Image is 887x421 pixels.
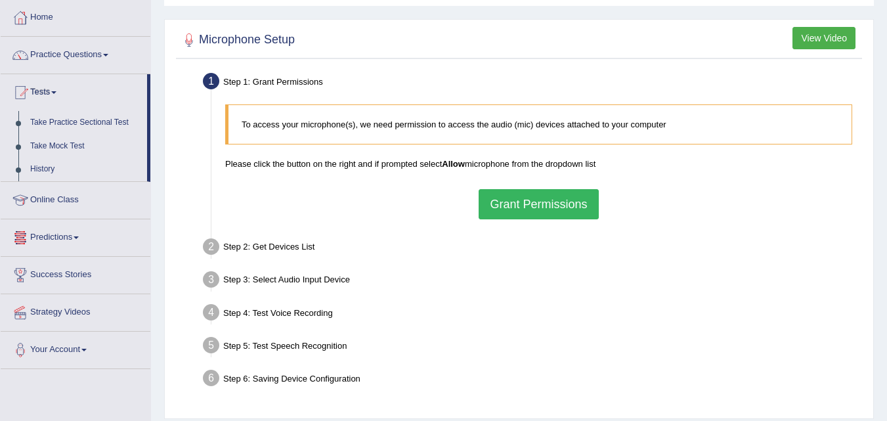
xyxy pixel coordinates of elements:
div: Step 5: Test Speech Recognition [197,333,867,362]
div: Step 3: Select Audio Input Device [197,267,867,296]
div: Step 4: Test Voice Recording [197,300,867,329]
a: Practice Questions [1,37,150,70]
h2: Microphone Setup [179,30,295,50]
a: Strategy Videos [1,294,150,327]
a: History [24,158,147,181]
a: Take Practice Sectional Test [24,111,147,135]
a: Predictions [1,219,150,252]
b: Allow [442,159,465,169]
div: Step 2: Get Devices List [197,234,867,263]
p: Please click the button on the right and if prompted select microphone from the dropdown list [225,158,852,170]
div: Step 1: Grant Permissions [197,69,867,98]
p: To access your microphone(s), we need permission to access the audio (mic) devices attached to yo... [242,118,838,131]
a: Online Class [1,182,150,215]
div: Step 6: Saving Device Configuration [197,366,867,395]
button: View Video [792,27,855,49]
a: Your Account [1,332,150,365]
a: Tests [1,74,147,107]
a: Success Stories [1,257,150,290]
button: Grant Permissions [479,189,598,219]
a: Take Mock Test [24,135,147,158]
